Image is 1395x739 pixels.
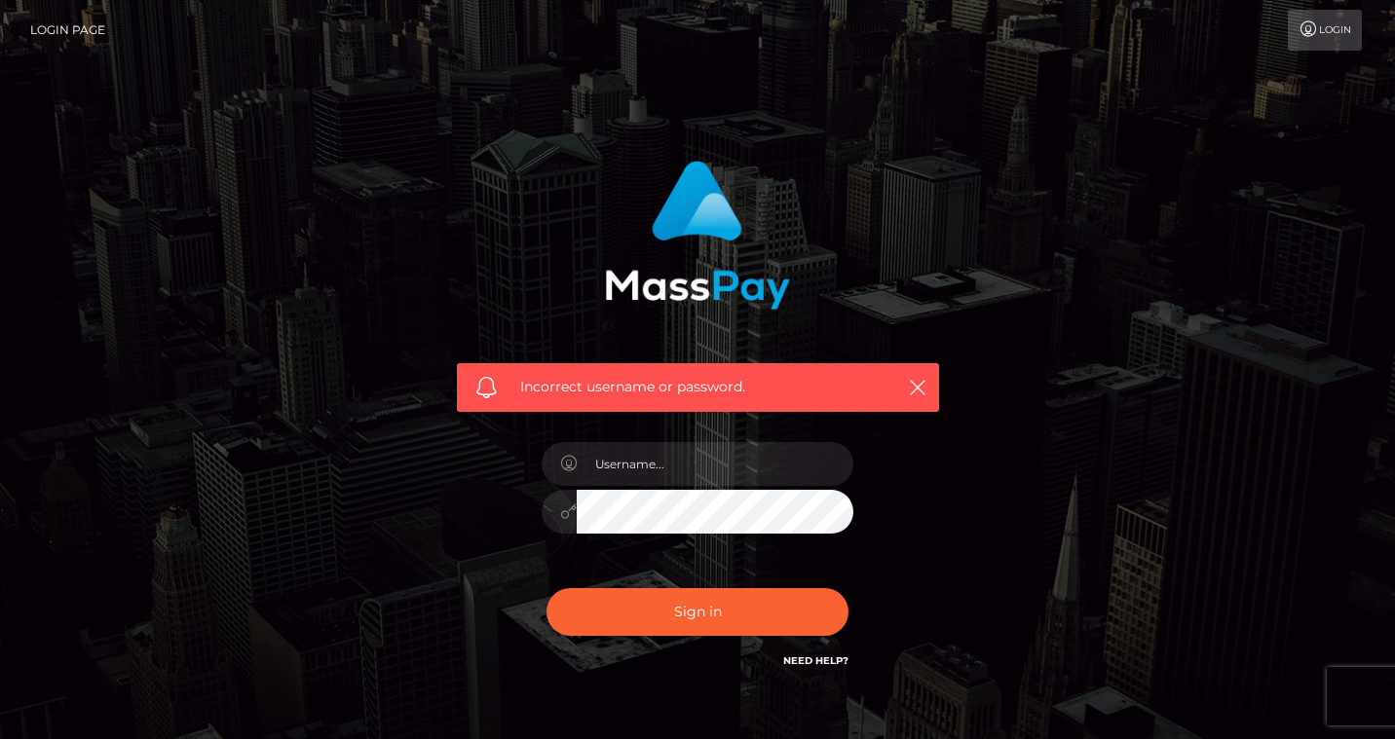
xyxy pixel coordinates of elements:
[783,654,848,667] a: Need Help?
[30,10,105,51] a: Login Page
[547,588,848,636] button: Sign in
[605,161,790,310] img: MassPay Login
[520,377,876,397] span: Incorrect username or password.
[577,442,853,486] input: Username...
[1288,10,1362,51] a: Login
